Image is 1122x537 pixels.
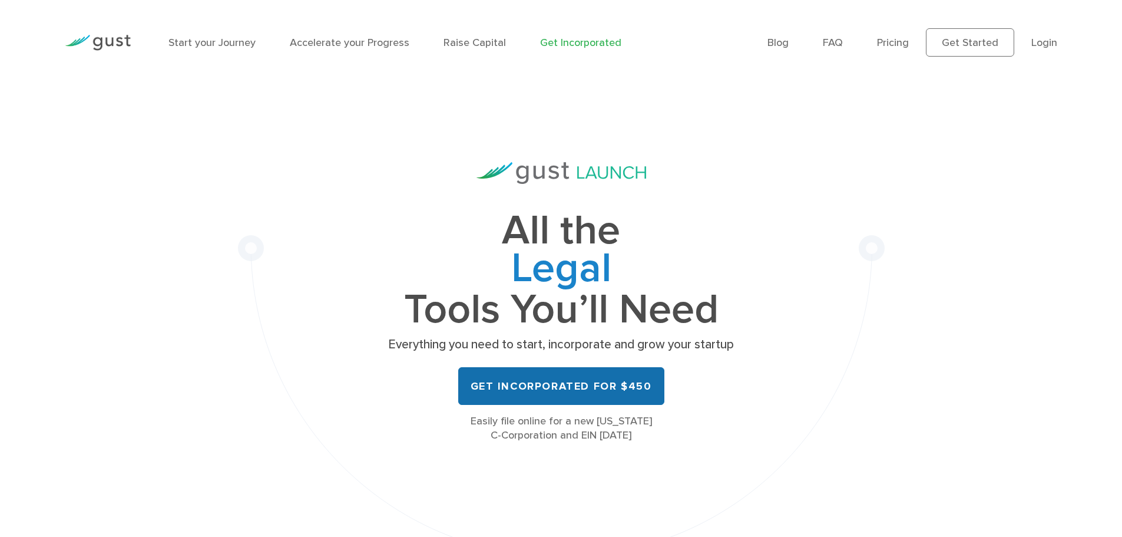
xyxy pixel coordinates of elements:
[385,250,738,291] span: Legal
[385,212,738,328] h1: All the Tools You’ll Need
[290,37,409,49] a: Accelerate your Progress
[458,367,664,405] a: Get Incorporated for $450
[168,37,256,49] a: Start your Journey
[1031,37,1057,49] a: Login
[926,28,1014,57] a: Get Started
[65,35,131,51] img: Gust Logo
[877,37,909,49] a: Pricing
[385,414,738,443] div: Easily file online for a new [US_STATE] C-Corporation and EIN [DATE]
[823,37,843,49] a: FAQ
[385,337,738,353] p: Everything you need to start, incorporate and grow your startup
[540,37,621,49] a: Get Incorporated
[476,162,646,184] img: Gust Launch Logo
[767,37,789,49] a: Blog
[443,37,506,49] a: Raise Capital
